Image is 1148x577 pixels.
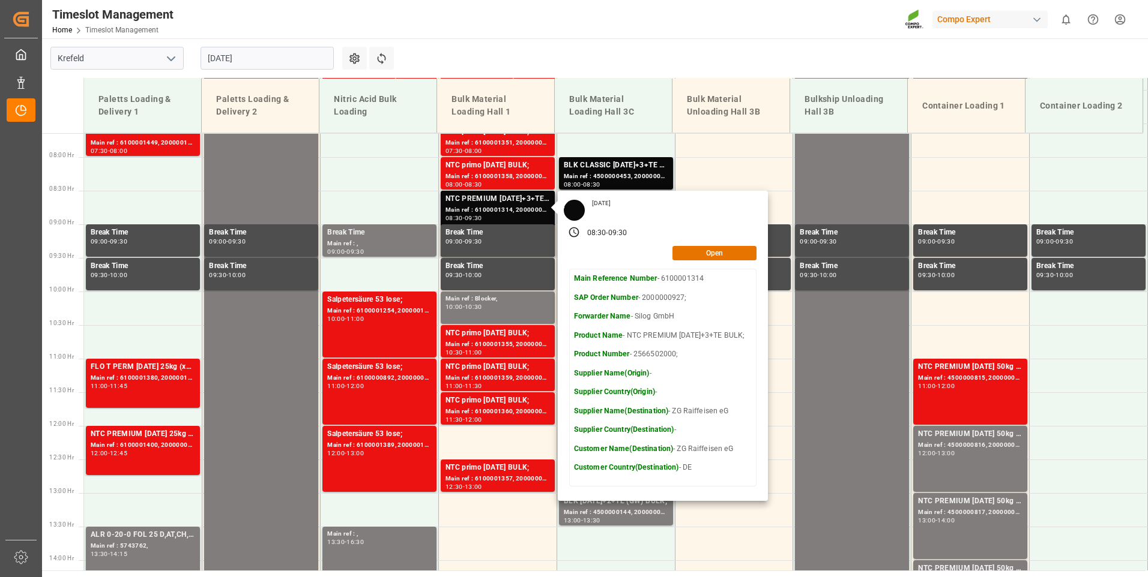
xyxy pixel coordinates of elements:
[800,88,898,123] div: Bulkship Unloading Hall 3B
[446,160,550,172] div: NTC primo [DATE] BULK;
[91,440,195,450] div: Main ref : 6100001400, 2000000945;
[49,420,74,427] span: 12:00 Hr
[91,428,195,440] div: NTC PREMIUM [DATE] 25kg (x40) D,EN,PL;BT T NK [DATE] 11%UH 3M 25kg (x40) INT;BT TURF N [DATE] 13%...
[91,361,195,373] div: FLO T PERM [DATE] 25kg (x60) INT;BFL CA SL 20L (x48) ES,PT;FLO T Turf 20-5-8 25kg (x42) INT;BC PL...
[49,219,74,226] span: 09:00 Hr
[91,239,108,244] div: 09:00
[91,260,195,272] div: Break Time
[463,272,465,278] div: -
[110,450,127,456] div: 12:45
[209,260,313,272] div: Break Time
[918,450,935,456] div: 12:00
[446,294,550,304] div: Main ref : Blocker,
[345,383,346,389] div: -
[94,88,192,123] div: Paletts Loading & Delivery 1
[327,450,345,456] div: 12:00
[1036,272,1054,278] div: 09:30
[463,182,465,187] div: -
[918,361,1023,373] div: NTC PREMIUM [DATE] 50kg (x25) NLA MTO;
[918,563,1023,575] div: NTC PREMIUM [DATE] 50kg (x25) NLA MTO;
[446,215,463,221] div: 08:30
[574,444,673,453] strong: Customer Name(Destination)
[91,138,195,148] div: Main ref : 6100001449, 2000001271;
[465,239,482,244] div: 09:30
[49,488,74,494] span: 13:00 Hr
[446,193,550,205] div: NTC PREMIUM [DATE]+3+TE BULK;
[446,327,550,339] div: NTC primo [DATE] BULK;
[682,88,780,123] div: Bulk Material Unloading Hall 3B
[446,304,463,309] div: 10:00
[211,88,309,123] div: Paletts Loading & Delivery 2
[108,383,110,389] div: -
[465,417,482,422] div: 12:00
[209,239,226,244] div: 09:00
[606,228,608,239] div: -
[564,507,668,518] div: Main ref : 4500000144, 2000000108;
[446,272,463,278] div: 09:30
[49,253,74,259] span: 09:30 Hr
[108,148,110,154] div: -
[49,387,74,393] span: 11:30 Hr
[446,205,550,215] div: Main ref : 6100001314, 2000000927;
[817,239,819,244] div: -
[91,551,108,557] div: 13:30
[228,272,246,278] div: 10:00
[937,272,955,278] div: 10:00
[820,239,837,244] div: 09:30
[574,463,679,471] strong: Customer Country(Destination)
[465,272,482,278] div: 10:00
[108,551,110,557] div: -
[108,239,110,244] div: -
[800,260,904,272] div: Break Time
[346,383,364,389] div: 12:00
[932,8,1053,31] button: Compo Expert
[583,182,600,187] div: 08:30
[446,407,550,417] div: Main ref : 6100001360, 2000000517;
[465,304,482,309] div: 10:30
[463,304,465,309] div: -
[935,239,937,244] div: -
[574,387,745,398] p: -
[91,272,108,278] div: 09:30
[937,450,955,456] div: 13:00
[574,274,657,283] strong: Main Reference Number
[588,199,615,208] div: [DATE]
[49,555,74,561] span: 14:00 Hr
[1036,227,1141,239] div: Break Time
[574,462,745,473] p: - DE
[209,227,313,239] div: Break Time
[110,148,127,154] div: 08:00
[581,182,583,187] div: -
[49,353,74,360] span: 11:00 Hr
[918,272,935,278] div: 09:30
[465,182,482,187] div: 08:30
[574,312,631,320] strong: Forwarder Name
[91,373,195,383] div: Main ref : 6100001380, 2000001183;
[463,350,465,355] div: -
[800,272,817,278] div: 09:30
[108,450,110,456] div: -
[49,152,74,158] span: 08:00 Hr
[446,138,550,148] div: Main ref : 6100001351, 2000000517;
[91,227,195,239] div: Break Time
[446,182,463,187] div: 08:00
[49,185,74,192] span: 08:30 Hr
[91,148,108,154] div: 07:30
[346,450,364,456] div: 13:00
[587,228,606,239] div: 08:30
[564,182,581,187] div: 08:00
[49,521,74,528] span: 13:30 Hr
[463,239,465,244] div: -
[345,539,346,545] div: -
[110,383,127,389] div: 11:45
[918,440,1023,450] div: Main ref : 4500000816, 2000000613;
[345,249,346,254] div: -
[574,425,674,434] strong: Supplier Country(Destination)
[226,239,228,244] div: -
[581,518,583,523] div: -
[465,215,482,221] div: 09:30
[446,361,550,373] div: NTC primo [DATE] BULK;
[110,239,127,244] div: 09:30
[446,462,550,474] div: NTC primo [DATE] BULK;
[446,148,463,154] div: 07:30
